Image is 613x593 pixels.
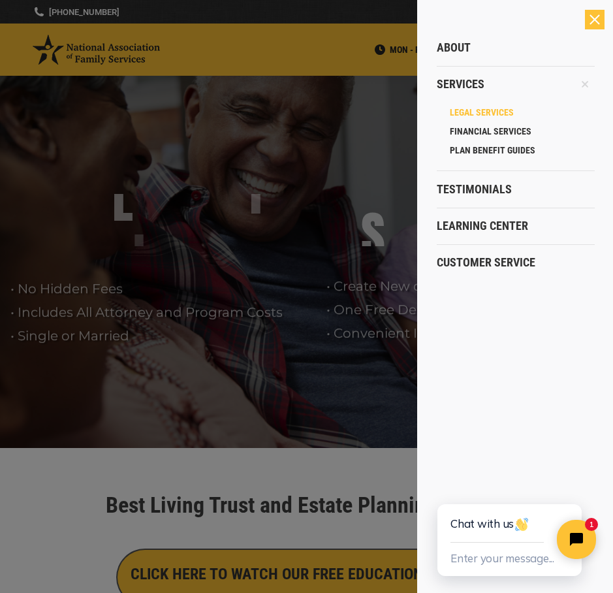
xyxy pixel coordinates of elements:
a: Learning Center [437,208,595,244]
a: Testimonials [437,171,595,208]
span: Services [437,77,484,91]
a: PLAN BENEFIT GUIDES [450,141,595,160]
span: Learning Center [437,219,528,233]
span: FINANCIAL SERVICES [450,125,531,137]
a: Customer Service [437,244,595,281]
a: FINANCIAL SERVICES [450,122,595,141]
a: LEGAL SERVICES [450,103,595,121]
span: Testimonials [437,182,512,197]
span: LEGAL SERVICES [450,106,514,118]
iframe: Tidio Chat [408,462,613,593]
div: Close [585,10,605,29]
span: Customer Service [437,255,535,270]
a: About [437,29,595,66]
span: PLAN BENEFIT GUIDES [450,144,535,156]
span: About [437,40,471,55]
